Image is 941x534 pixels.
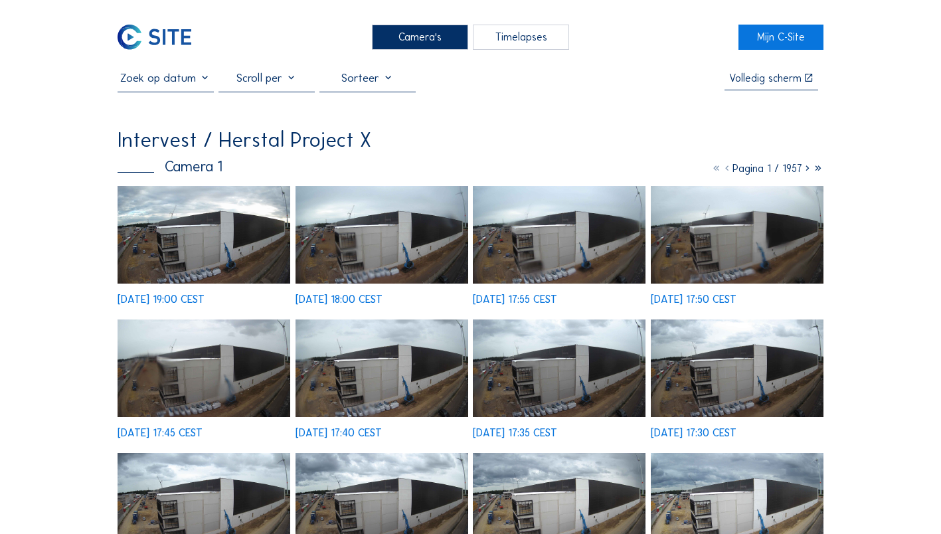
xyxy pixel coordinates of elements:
[118,71,214,85] input: Zoek op datum 󰅀
[473,294,557,305] div: [DATE] 17:55 CEST
[118,25,203,49] a: C-SITE Logo
[729,73,802,84] div: Volledig scherm
[651,319,823,417] img: image_52949182
[296,186,468,284] img: image_52949980
[651,428,736,438] div: [DATE] 17:30 CEST
[651,294,736,305] div: [DATE] 17:50 CEST
[118,130,371,150] div: Intervest / Herstal Project X
[473,186,645,284] img: image_52949913
[372,25,468,49] div: Camera's
[118,159,222,174] div: Camera 1
[118,294,205,305] div: [DATE] 19:00 CEST
[651,186,823,284] img: image_52949757
[473,319,645,417] img: image_52949325
[118,186,290,284] img: image_52950402
[296,294,383,305] div: [DATE] 18:00 CEST
[296,428,382,438] div: [DATE] 17:40 CEST
[118,25,191,49] img: C-SITE Logo
[296,319,468,417] img: image_52949473
[473,428,557,438] div: [DATE] 17:35 CEST
[732,162,802,175] span: Pagina 1 / 1957
[118,319,290,417] img: image_52949612
[118,428,203,438] div: [DATE] 17:45 CEST
[473,25,569,49] div: Timelapses
[738,25,823,49] a: Mijn C-Site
